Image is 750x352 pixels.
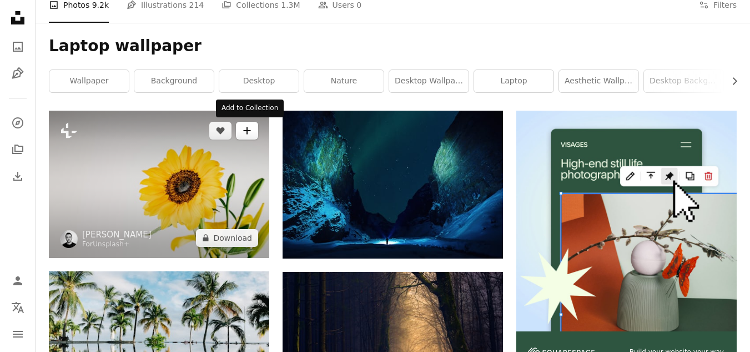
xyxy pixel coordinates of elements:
[7,36,29,58] a: Photos
[49,70,129,92] a: wallpaper
[209,122,231,140] button: Like
[7,165,29,187] a: Download History
[7,296,29,319] button: Language
[7,138,29,161] a: Collections
[49,36,737,56] h1: Laptop wallpaper
[724,70,737,92] button: scroll list to the right
[49,179,269,189] a: a yellow sunflower in a clear vase
[474,70,553,92] a: laptop
[236,122,258,140] button: Add to Collection
[304,70,384,92] a: nature
[389,70,469,92] a: desktop wallpaper
[49,111,269,257] img: a yellow sunflower in a clear vase
[82,229,152,240] a: [PERSON_NAME]
[49,337,269,347] a: water reflection of coconut palm trees
[7,7,29,31] a: Home — Unsplash
[196,229,258,247] button: Download
[283,111,503,258] img: northern lights
[82,240,152,249] div: For
[60,230,78,248] img: Go to Behnam Norouzi's profile
[219,70,299,92] a: desktop
[644,70,723,92] a: desktop background
[283,340,503,350] a: yellow lights between trees
[134,70,214,92] a: background
[283,179,503,189] a: northern lights
[216,100,284,117] div: Add to Collection
[7,62,29,85] a: Illustrations
[7,323,29,345] button: Menu
[516,111,737,331] img: file-1723602894256-972c108553a7image
[559,70,638,92] a: aesthetic wallpaper
[93,240,129,248] a: Unsplash+
[7,112,29,134] a: Explore
[7,270,29,292] a: Log in / Sign up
